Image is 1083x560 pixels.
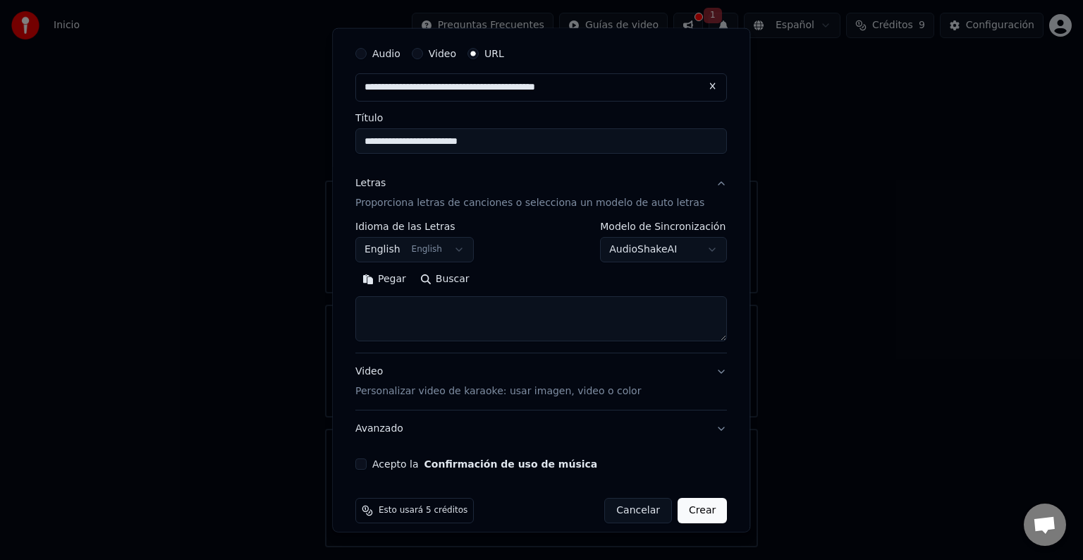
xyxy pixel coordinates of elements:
[355,410,727,447] button: Avanzado
[372,49,400,59] label: Audio
[355,165,727,221] button: LetrasProporciona letras de canciones o selecciona un modelo de auto letras
[678,498,727,523] button: Crear
[355,268,413,291] button: Pegar
[605,498,673,523] button: Cancelar
[379,505,467,516] span: Esto usará 5 créditos
[484,49,504,59] label: URL
[372,459,597,469] label: Acepto la
[355,221,727,353] div: LetrasProporciona letras de canciones o selecciona un modelo de auto letras
[355,353,727,410] button: VideoPersonalizar video de karaoke: usar imagen, video o color
[413,268,477,291] button: Buscar
[355,113,727,123] label: Título
[355,384,641,398] p: Personalizar video de karaoke: usar imagen, video o color
[355,196,704,210] p: Proporciona letras de canciones o selecciona un modelo de auto letras
[355,365,641,398] div: Video
[355,176,386,190] div: Letras
[355,221,474,231] label: Idioma de las Letras
[429,49,456,59] label: Video
[424,459,598,469] button: Acepto la
[601,221,728,231] label: Modelo de Sincronización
